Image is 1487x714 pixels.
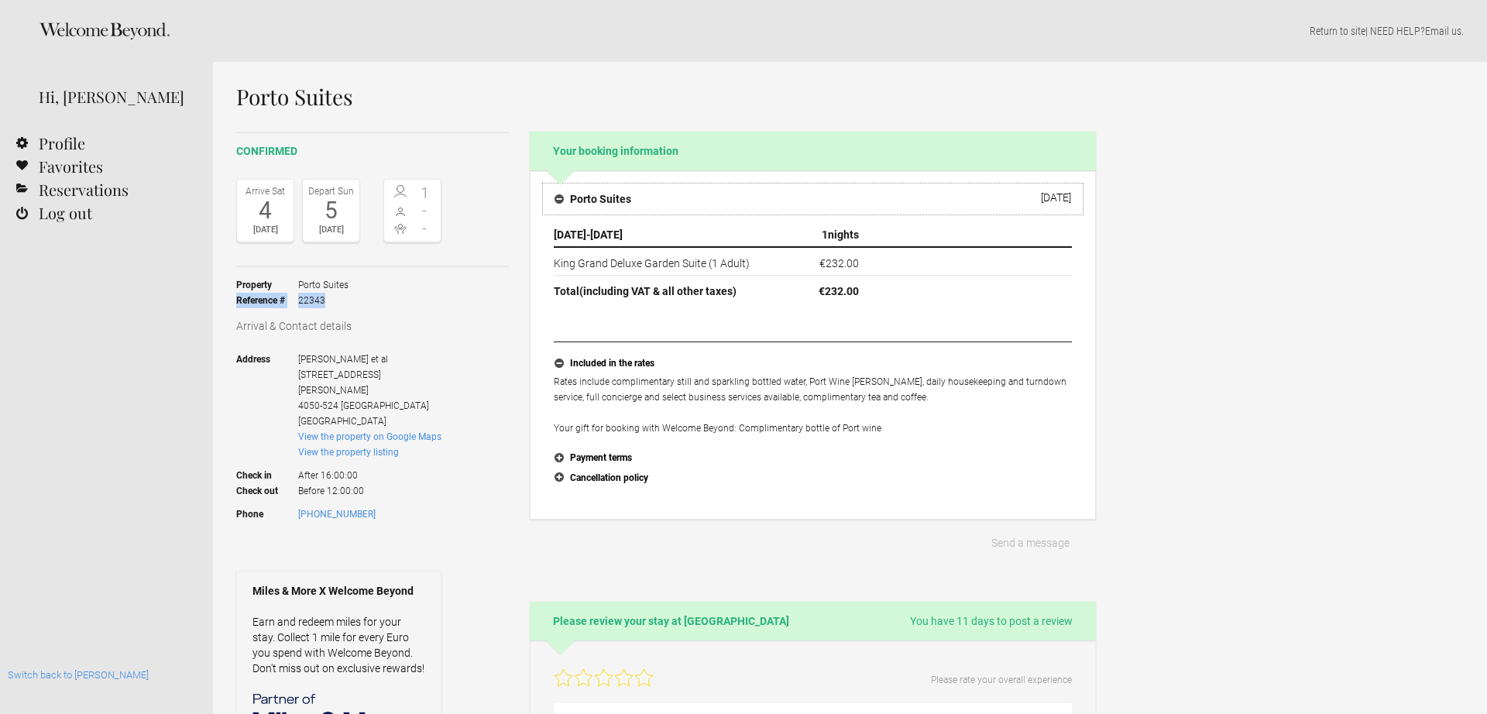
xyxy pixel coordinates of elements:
[910,613,1073,629] span: You have 11 days to post a review
[298,509,376,520] a: [PHONE_NUMBER]
[241,199,290,222] div: 4
[298,416,386,427] span: [GEOGRAPHIC_DATA]
[8,669,149,681] a: Switch back to [PERSON_NAME]
[1310,25,1365,37] a: Return to site
[39,85,190,108] div: Hi, [PERSON_NAME]
[530,132,1096,170] h2: Your booking information
[761,223,865,247] th: nights
[530,602,1096,640] h2: Please review your stay at [GEOGRAPHIC_DATA]
[307,184,355,199] div: Depart Sun
[298,460,441,483] span: After 16:00:00
[542,183,1083,215] button: Porto Suites [DATE]
[554,228,586,241] span: [DATE]
[1425,25,1461,37] a: Email us
[252,583,425,599] strong: Miles & More X Welcome Beyond
[554,354,1072,374] button: Included in the rates
[298,447,399,458] a: View the property listing
[579,285,737,297] span: (including VAT & all other taxes)
[236,85,1096,108] h1: Porto Suites
[298,277,349,293] span: Porto Suites
[236,460,298,483] strong: Check in
[554,469,1072,489] button: Cancellation policy
[819,257,859,269] flynt-currency: €232.00
[965,527,1096,558] button: Send a message
[241,184,290,199] div: Arrive Sat
[307,199,355,222] div: 5
[236,318,509,334] h3: Arrival & Contact details
[590,228,623,241] span: [DATE]
[236,506,298,522] strong: Phone
[252,616,424,675] a: Earn and redeem miles for your stay. Collect 1 mile for every Euro you spend with Welcome Beyond....
[236,23,1464,39] p: | NEED HELP? .
[931,672,1072,688] p: Please rate your overall experience
[298,354,388,365] span: [PERSON_NAME] et al
[307,222,355,238] div: [DATE]
[554,276,761,304] th: Total
[236,143,509,160] h2: confirmed
[298,483,441,499] span: Before 12:00:00
[298,293,349,308] span: 22343
[236,277,298,293] strong: Property
[413,203,438,218] span: -
[555,191,631,207] h4: Porto Suites
[554,374,1072,436] p: Rates include complimentary still and sparkling bottled water, Port Wine [PERSON_NAME], daily hou...
[241,222,290,238] div: [DATE]
[1041,191,1071,204] div: [DATE]
[298,400,338,411] span: 4050-524
[554,448,1072,469] button: Payment terms
[236,293,298,308] strong: Reference #
[822,228,828,241] span: 1
[413,185,438,201] span: 1
[413,221,438,236] span: -
[298,369,381,396] span: [STREET_ADDRESS][PERSON_NAME]
[554,223,761,247] th: -
[554,247,761,276] td: King Grand Deluxe Garden Suite (1 Adult)
[298,431,441,442] a: View the property on Google Maps
[236,352,298,429] strong: Address
[236,483,298,499] strong: Check out
[819,285,859,297] flynt-currency: €232.00
[341,400,429,411] span: [GEOGRAPHIC_DATA]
